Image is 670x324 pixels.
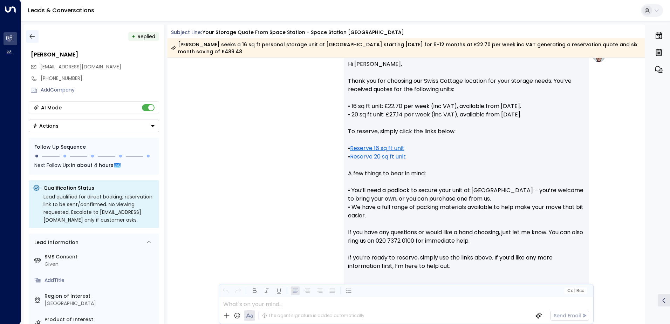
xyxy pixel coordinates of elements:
[28,6,94,14] a: Leads & Conversations
[564,288,587,294] button: Cc|Bcc
[41,104,62,111] div: AI Mode
[45,300,156,307] div: [GEOGRAPHIC_DATA]
[171,41,641,55] div: [PERSON_NAME] seeks a 16 sq ft personal storage unit at [GEOGRAPHIC_DATA] starting [DATE] for 6-1...
[45,261,156,268] div: Given
[43,184,155,191] p: Qualification Status
[348,60,585,279] p: Hi [PERSON_NAME], Thank you for choosing our Swiss Cottage location for your storage needs. You’v...
[40,63,121,70] span: nebile@me.com
[171,29,202,36] span: Subject Line:
[34,143,153,151] div: Follow Up Sequence
[567,288,584,293] span: Cc Bcc
[33,123,59,129] div: Actions
[31,50,159,59] div: [PERSON_NAME]
[221,286,230,295] button: Undo
[132,30,135,43] div: •
[71,161,114,169] span: In about 4 hours
[574,288,575,293] span: |
[41,86,159,94] div: AddCompany
[350,153,406,161] a: Reserve 20 sq ft unit
[45,253,156,261] label: SMS Consent
[350,144,404,153] a: Reserve 16 sq ft unit
[45,316,156,323] label: Product of Interest
[41,75,159,82] div: [PHONE_NUMBER]
[29,120,159,132] div: Button group with a nested menu
[29,120,159,132] button: Actions
[32,239,78,246] div: Lead Information
[40,63,121,70] span: [EMAIL_ADDRESS][DOMAIN_NAME]
[203,29,404,36] div: Your storage quote from Space Station - Space Station [GEOGRAPHIC_DATA]
[233,286,242,295] button: Redo
[262,312,364,319] div: The agent signature is added automatically
[43,193,155,224] div: Lead qualified for direct booking; reservation link to be sent/confirmed. No viewing requested. E...
[34,161,153,169] div: Next Follow Up:
[45,292,156,300] label: Region of Interest
[45,277,156,284] div: AddTitle
[138,33,155,40] span: Replied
